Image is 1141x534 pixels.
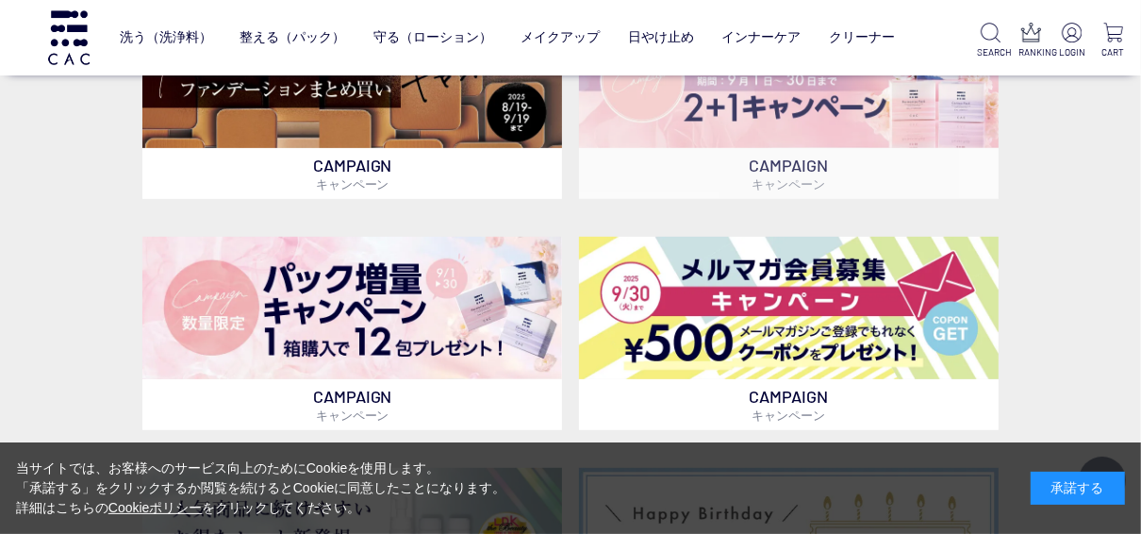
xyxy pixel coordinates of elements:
a: パックキャンペーン2+1 パックキャンペーン2+1 CAMPAIGNキャンペーン [579,7,999,200]
p: LOGIN [1059,45,1085,59]
p: CAMPAIGN [142,379,562,430]
a: 守る（ローション） [373,15,492,60]
a: CART [1100,23,1126,59]
p: CAMPAIGN [579,148,999,199]
a: 整える（パック） [240,15,345,60]
a: インナーケア [722,15,802,60]
p: SEARCH [978,45,1004,59]
a: 日やけ止め [628,15,694,60]
p: CAMPAIGN [142,148,562,199]
a: クリーナー [829,15,895,60]
a: メルマガ会員募集 メルマガ会員募集 CAMPAIGNキャンペーン [579,237,999,430]
a: LOGIN [1059,23,1085,59]
img: パック増量キャンペーン [142,237,562,379]
p: CAMPAIGN [579,379,999,430]
p: RANKING [1018,45,1045,59]
a: SEARCH [978,23,1004,59]
span: キャンペーン [752,408,825,423]
span: キャンペーン [316,176,389,192]
img: メルマガ会員募集 [579,237,999,379]
p: CART [1100,45,1126,59]
a: RANKING [1018,23,1045,59]
a: Cookieポリシー [108,500,203,515]
div: 当サイトでは、お客様へのサービス向上のためにCookieを使用します。 「承諾する」をクリックするか閲覧を続けるとCookieに同意したことになります。 詳細はこちらの をクリックしてください。 [16,459,506,518]
span: キャンペーン [316,408,389,423]
a: 洗う（洗浄料） [120,15,212,60]
img: logo [45,10,92,64]
a: ベースメイクキャンペーン ベースメイクキャンペーン CAMPAIGNキャンペーン [142,7,562,200]
div: 承諾する [1031,472,1125,505]
a: パック増量キャンペーン パック増量キャンペーン CAMPAIGNキャンペーン [142,237,562,430]
a: メイクアップ [521,15,600,60]
span: キャンペーン [752,176,825,192]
